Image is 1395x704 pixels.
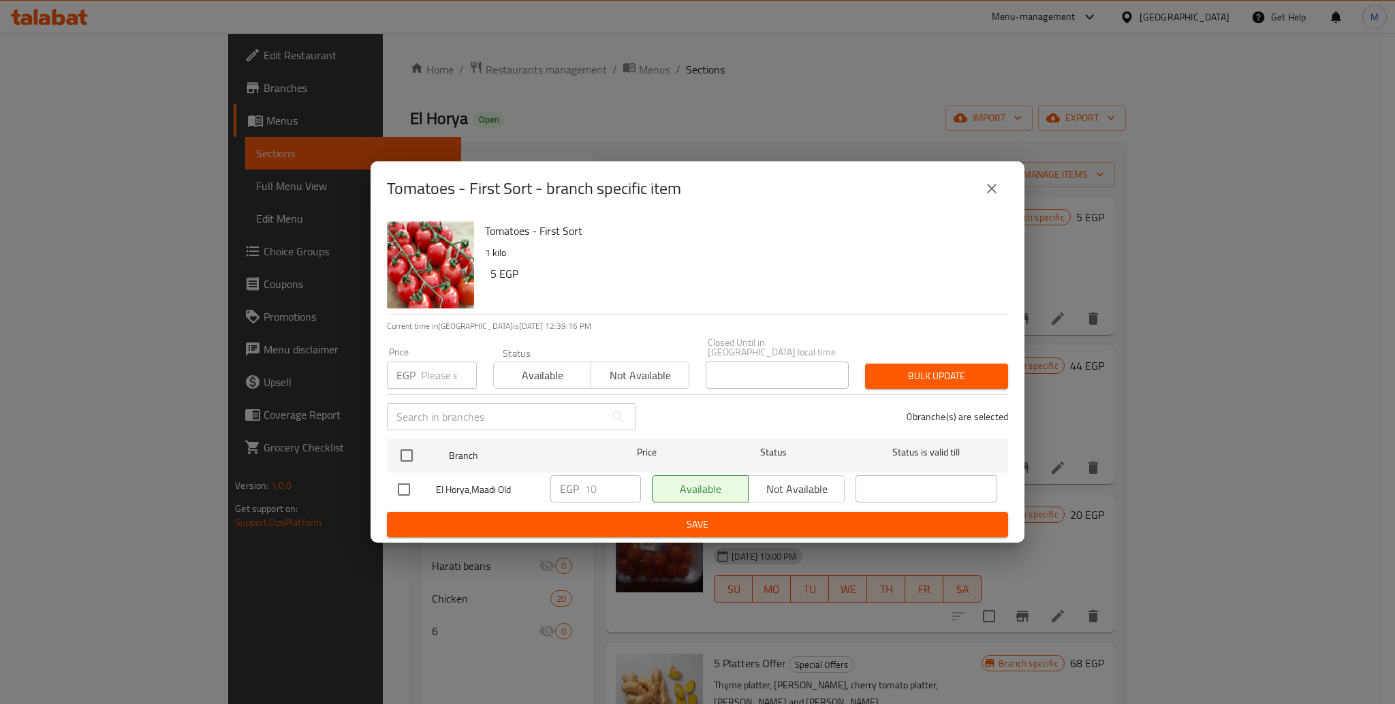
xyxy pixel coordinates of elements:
[436,481,539,498] span: El Horya,Maadi Old
[856,444,997,461] span: Status is valid till
[865,364,1008,389] button: Bulk update
[907,410,1008,423] p: 0 branche(s) are selected
[485,221,997,240] h6: Tomatoes - First Sort
[876,368,997,385] span: Bulk update
[387,403,605,430] input: Search in branches
[584,475,641,502] input: Please enter price
[396,367,416,383] p: EGP
[703,444,845,461] span: Status
[597,366,683,385] span: Not available
[493,362,591,389] button: Available
[387,221,474,308] img: Tomatoes - First Sort
[421,362,477,389] input: Please enter price
[387,178,681,199] h2: Tomatoes - First Sort - branch specific item
[387,320,1008,332] p: Current time in [GEOGRAPHIC_DATA] is [DATE] 12:39:16 PM
[449,447,591,464] span: Branch
[601,444,692,461] span: Price
[560,481,579,497] p: EGP
[499,366,586,385] span: Available
[591,362,689,389] button: Not available
[490,264,997,283] h6: 5 EGP
[387,512,1008,537] button: Save
[485,244,997,261] p: 1 kilo
[398,516,997,533] span: Save
[975,172,1008,205] button: close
